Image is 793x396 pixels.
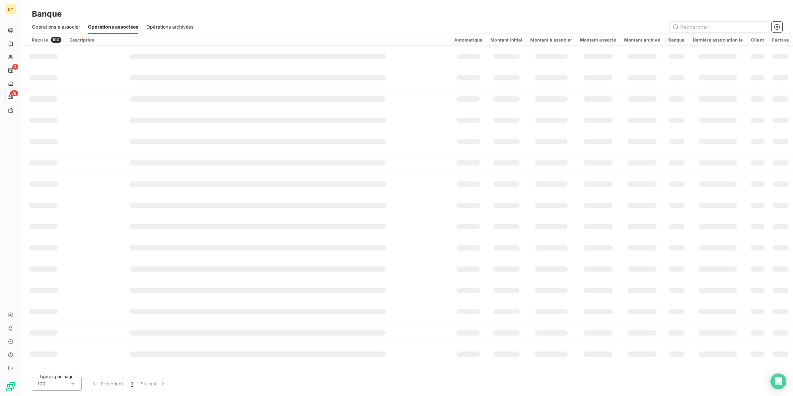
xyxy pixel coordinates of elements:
span: Opérations associées [88,24,138,30]
input: Rechercher [670,22,769,32]
div: Description [69,37,446,43]
img: Logo LeanPay [5,381,16,392]
span: 1 [131,380,133,387]
div: Client [751,37,764,43]
div: Banque [668,37,685,43]
button: 1 [127,377,137,391]
button: Suivant [137,377,170,391]
div: Open Intercom Messenger [770,373,786,389]
div: Automatique [454,37,483,43]
div: Montant à associer [530,37,572,43]
div: Montant associé [580,37,616,43]
div: Dernière association le [693,37,743,43]
span: Opérations archivées [146,24,193,30]
h3: Banque [32,8,62,20]
div: Facture [772,37,789,43]
div: Reçu le [32,37,61,43]
span: Opérations à associer [32,24,80,30]
span: 3 [12,64,18,70]
div: DY [5,4,16,15]
span: 78 [10,90,18,96]
span: 100 [51,37,61,43]
button: Précédent [87,377,127,391]
div: Montant archivé [624,37,660,43]
span: 100 [37,380,45,387]
div: Montant initial [490,37,522,43]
